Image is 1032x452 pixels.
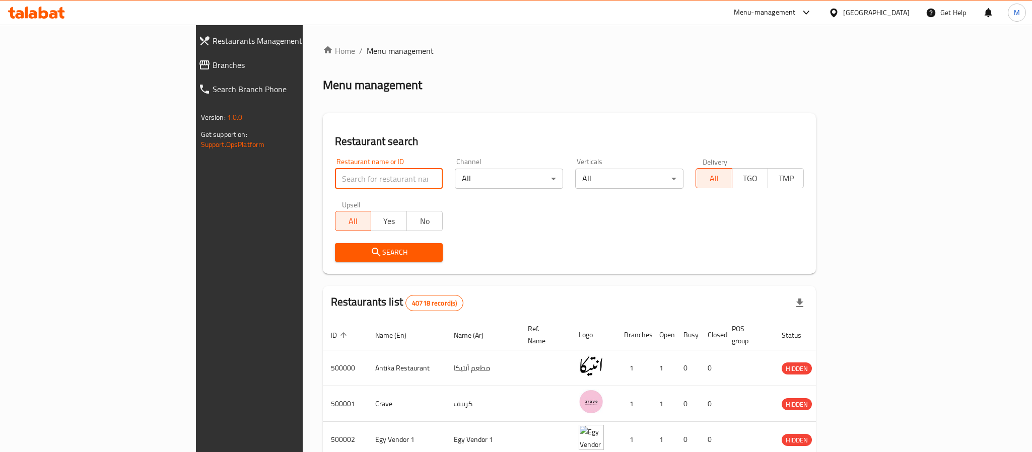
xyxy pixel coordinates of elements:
[616,350,651,386] td: 1
[411,214,439,229] span: No
[367,45,434,57] span: Menu management
[843,7,910,18] div: [GEOGRAPHIC_DATA]
[700,171,728,186] span: All
[736,171,764,186] span: TGO
[342,201,361,208] label: Upsell
[675,320,700,350] th: Busy
[190,77,368,101] a: Search Branch Phone
[616,320,651,350] th: Branches
[732,168,768,188] button: TGO
[375,329,420,341] span: Name (En)
[201,138,265,151] a: Support.OpsPlatform
[335,243,443,262] button: Search
[446,350,520,386] td: مطعم أنتيكا
[454,329,497,341] span: Name (Ar)
[335,134,804,149] h2: Restaurant search
[335,211,371,231] button: All
[703,158,728,165] label: Delivery
[782,434,812,446] span: HIDDEN
[528,323,559,347] span: Ref. Name
[367,386,446,422] td: Crave
[788,291,812,315] div: Export file
[323,45,816,57] nav: breadcrumb
[213,35,360,47] span: Restaurants Management
[367,350,446,386] td: Antika Restaurant
[734,7,796,19] div: Menu-management
[579,389,604,414] img: Crave
[782,363,812,374] span: HIDDEN
[190,53,368,77] a: Branches
[371,211,407,231] button: Yes
[782,398,812,410] div: HIDDEN
[675,350,700,386] td: 0
[406,211,443,231] button: No
[190,29,368,53] a: Restaurants Management
[575,169,683,189] div: All
[700,386,724,422] td: 0
[339,214,367,229] span: All
[405,295,463,311] div: Total records count
[696,168,732,188] button: All
[343,246,435,259] span: Search
[227,111,243,124] span: 1.0.0
[579,353,604,379] img: Antika Restaurant
[335,169,443,189] input: Search for restaurant name or ID..
[772,171,800,186] span: TMP
[651,350,675,386] td: 1
[651,320,675,350] th: Open
[768,168,804,188] button: TMP
[782,434,812,446] div: HIDDEN
[455,169,563,189] div: All
[201,128,247,141] span: Get support on:
[375,214,403,229] span: Yes
[331,329,350,341] span: ID
[732,323,762,347] span: POS group
[201,111,226,124] span: Version:
[616,386,651,422] td: 1
[331,294,464,311] h2: Restaurants list
[213,83,360,95] span: Search Branch Phone
[406,298,463,308] span: 40718 record(s)
[1014,7,1020,18] span: M
[213,59,360,71] span: Branches
[323,77,422,93] h2: Menu management
[675,386,700,422] td: 0
[782,329,814,341] span: Status
[579,425,604,450] img: Egy Vendor 1
[446,386,520,422] td: كرييف
[700,350,724,386] td: 0
[571,320,616,350] th: Logo
[651,386,675,422] td: 1
[782,399,812,410] span: HIDDEN
[700,320,724,350] th: Closed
